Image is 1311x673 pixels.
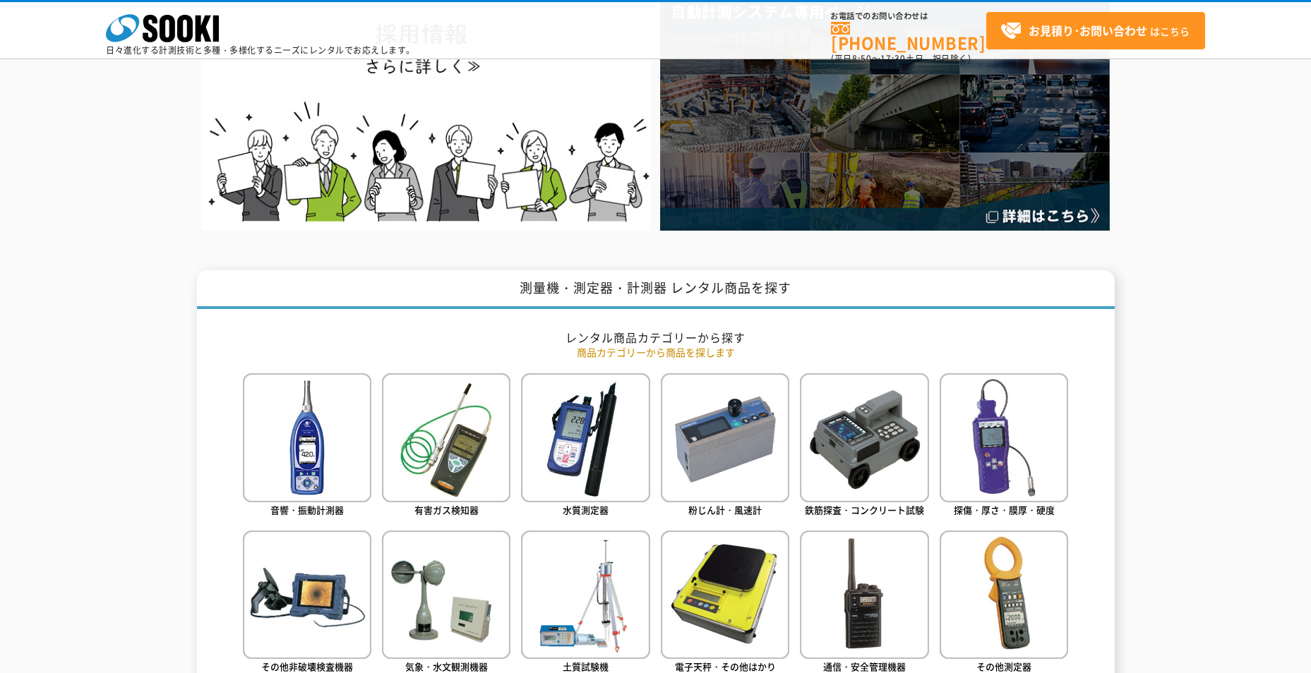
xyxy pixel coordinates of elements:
[243,373,371,502] img: 音響・振動計測器
[521,530,649,659] img: 土質試験機
[800,373,928,519] a: 鉄筋探査・コンクリート試験
[197,270,1115,309] h1: 測量機・測定器・計測器 レンタル商品を探す
[661,373,789,519] a: 粉じん計・風速計
[976,660,1031,673] span: その他測定器
[382,373,510,519] a: 有害ガス検知器
[940,373,1068,519] a: 探傷・厚さ・膜厚・硬度
[940,530,1068,659] img: その他測定器
[382,373,510,502] img: 有害ガス検知器
[661,373,789,502] img: 粉じん計・風速計
[831,52,971,65] span: (平日 ～ 土日、祝日除く)
[106,46,415,54] p: 日々進化する計測技術と多種・多様化するニーズにレンタルでお応えします。
[800,373,928,502] img: 鉄筋探査・コンクリート試験
[405,660,488,673] span: 気象・水文観測機器
[243,330,1069,345] h2: レンタル商品カテゴリーから探す
[563,660,609,673] span: 土質試験機
[940,373,1068,502] img: 探傷・厚さ・膜厚・硬度
[805,503,924,516] span: 鉄筋探査・コンクリート試験
[382,530,510,659] img: 気象・水文観測機器
[661,530,789,659] img: 電子天秤・その他はかり
[243,530,371,659] img: その他非破壊検査機器
[675,660,776,673] span: 電子天秤・その他はかり
[521,373,649,519] a: 水質測定器
[880,52,906,65] span: 17:30
[243,345,1069,360] p: 商品カテゴリーから商品を探します
[831,22,986,51] a: [PHONE_NUMBER]
[270,503,344,516] span: 音響・振動計測器
[261,660,353,673] span: その他非破壊検査機器
[521,373,649,502] img: 水質測定器
[414,503,479,516] span: 有害ガス検知器
[986,12,1205,49] a: お見積り･お問い合わせはこちら
[243,373,371,519] a: 音響・振動計測器
[1000,20,1190,42] span: はこちら
[831,12,986,20] span: お電話でのお問い合わせは
[823,660,906,673] span: 通信・安全管理機器
[688,503,762,516] span: 粉じん計・風速計
[563,503,609,516] span: 水質測定器
[954,503,1055,516] span: 探傷・厚さ・膜厚・硬度
[1029,22,1147,39] strong: お見積り･お問い合わせ
[852,52,872,65] span: 8:50
[800,530,928,659] img: 通信・安全管理機器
